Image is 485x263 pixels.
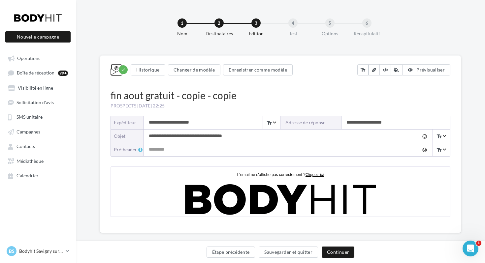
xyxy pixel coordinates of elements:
button: Historique [131,64,165,75]
button: Changer de modèle [168,64,221,75]
span: Contacts [16,144,35,149]
div: 99+ [58,71,68,76]
div: Options [309,30,351,37]
span: Select box activate [263,116,280,129]
span: SMS unitaire [16,114,43,120]
a: Boîte de réception99+ [4,67,72,79]
div: fin aout gratuit - copie - copie [111,88,450,102]
div: Modifications enregistrées [119,65,128,74]
span: Calendrier [16,173,39,179]
a: SMS unitaire [4,111,72,123]
a: Médiathèque [4,155,72,167]
div: 2 [214,18,224,28]
button: Prévisualiser [402,64,450,75]
div: Edition [235,30,277,37]
a: Calendrier [4,169,72,181]
span: Sollicitation d'avis [16,100,54,105]
span: Opérations [17,55,40,61]
i: text_fields [436,147,442,153]
span: Prévisualiser [416,67,445,73]
button: Enregistrer comme modèle [223,64,292,75]
div: Test [272,30,314,37]
div: Destinataires [198,30,240,37]
iframe: Intercom live chat [463,241,478,256]
span: Boîte de réception [17,70,54,76]
a: Contacts [4,140,72,152]
i: tag_faces [422,134,427,139]
button: text_fields [357,64,369,75]
div: PROSPECTS [DATE] 22:25 [111,102,450,109]
div: 3 [251,18,261,28]
a: Campagnes [4,126,72,137]
button: Étape précédente [207,247,255,258]
div: objet [114,133,139,139]
span: Select box activate [433,130,450,143]
span: Visibilité en ligne [18,85,53,91]
div: Expéditeur [114,119,139,126]
div: Pré-header [114,146,144,153]
div: Nom [161,30,203,37]
a: Sollicitation d'avis [4,96,72,108]
span: 1 [476,241,481,246]
button: Continuer [322,247,354,258]
div: 6 [362,18,372,28]
a: BS Bodyhit Savigny sur Orge [5,245,71,257]
a: Visibilité en ligne [4,82,72,94]
div: Récapitulatif [346,30,388,37]
iframe: Something wrong... [111,166,450,217]
a: Opérations [4,52,72,64]
i: text_fields [360,67,366,73]
div: 1 [178,18,187,28]
button: tag_faces [417,130,432,143]
label: Adresse de réponse [280,116,341,129]
span: BS [9,248,15,254]
button: tag_faces [417,143,432,156]
button: Sauvegarder et quitter [259,247,318,258]
span: Médiathèque [16,158,44,164]
i: text_fields [436,133,442,140]
button: Nouvelle campagne [5,31,71,43]
div: 5 [325,18,335,28]
p: Bodyhit Savigny sur Orge [19,248,63,254]
i: text_fields [266,120,272,126]
span: Campagnes [16,129,40,134]
i: tag_faces [422,147,427,153]
i: check [121,67,126,72]
span: Select box activate [433,143,450,156]
div: 4 [288,18,298,28]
